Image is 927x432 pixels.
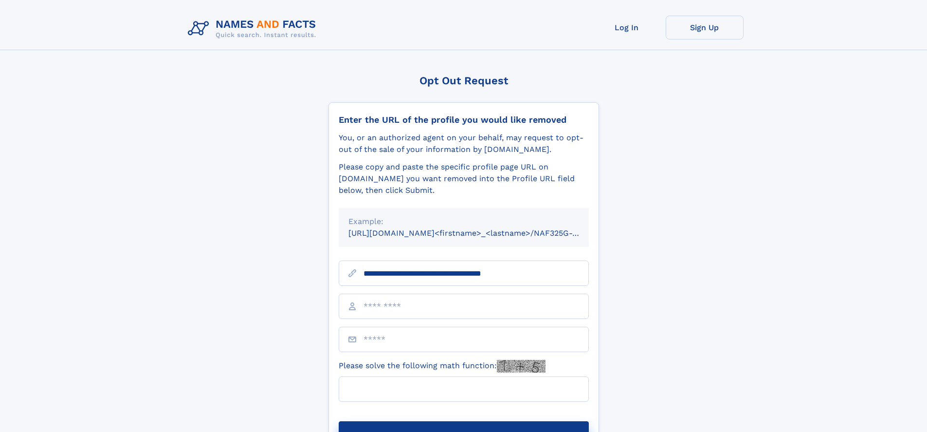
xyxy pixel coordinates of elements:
div: You, or an authorized agent on your behalf, may request to opt-out of the sale of your informatio... [339,132,589,155]
small: [URL][DOMAIN_NAME]<firstname>_<lastname>/NAF325G-xxxxxxxx [348,228,607,238]
a: Log In [588,16,666,39]
img: Logo Names and Facts [184,16,324,42]
div: Please copy and paste the specific profile page URL on [DOMAIN_NAME] you want removed into the Pr... [339,161,589,196]
div: Enter the URL of the profile you would like removed [339,114,589,125]
a: Sign Up [666,16,744,39]
div: Example: [348,216,579,227]
label: Please solve the following math function: [339,360,545,373]
div: Opt Out Request [328,75,599,87]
